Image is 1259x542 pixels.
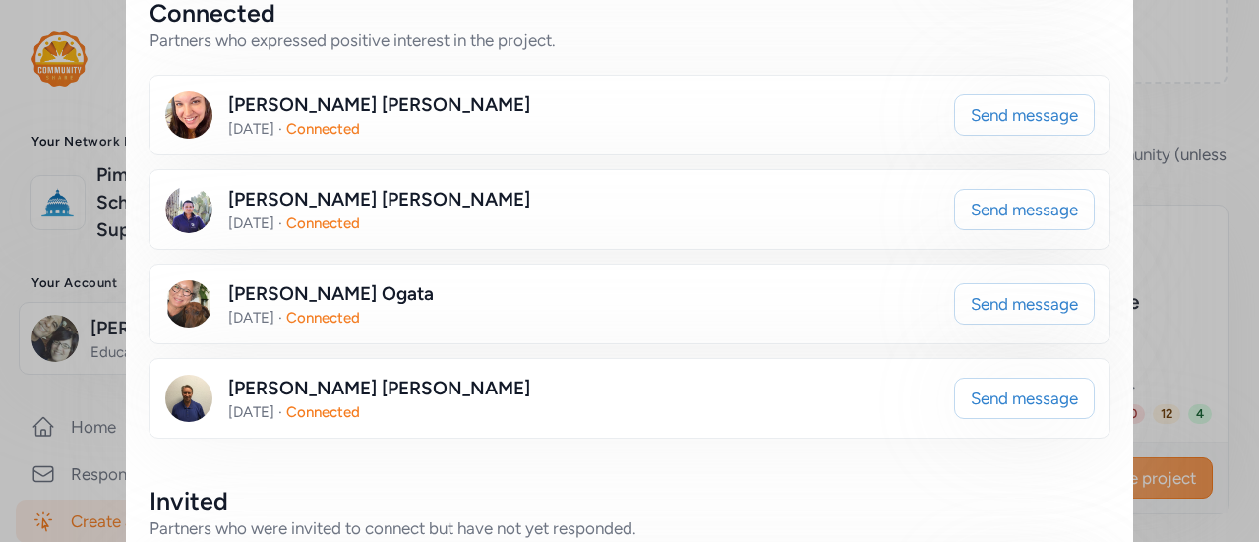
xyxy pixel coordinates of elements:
button: Send message [954,283,1095,325]
span: · [278,309,282,327]
img: Avatar [165,91,212,139]
span: · [278,120,282,138]
span: · [278,403,282,421]
button: Send message [954,189,1095,230]
span: Send message [971,103,1078,127]
span: Send message [971,292,1078,316]
img: Avatar [165,186,212,233]
button: Send message [954,378,1095,419]
div: Invited [150,485,1109,516]
span: · [278,214,282,232]
img: Avatar [165,375,212,422]
span: Send message [971,198,1078,221]
span: [DATE] [228,214,274,232]
span: Connected [286,120,360,138]
div: [PERSON_NAME] Ogata [228,280,434,308]
span: [DATE] [228,120,274,138]
span: [DATE] [228,309,274,327]
button: Send message [954,94,1095,136]
div: [PERSON_NAME] [PERSON_NAME] [228,91,530,119]
span: Send message [971,387,1078,410]
span: Connected [286,214,360,232]
div: [PERSON_NAME] [PERSON_NAME] [228,186,530,213]
span: Connected [286,403,360,421]
span: Connected [286,309,360,327]
div: Partners who expressed positive interest in the project. [150,29,1109,52]
img: Avatar [165,280,212,328]
div: [PERSON_NAME] [PERSON_NAME] [228,375,530,402]
div: Partners who were invited to connect but have not yet responded. [150,516,1109,540]
span: [DATE] [228,403,274,421]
